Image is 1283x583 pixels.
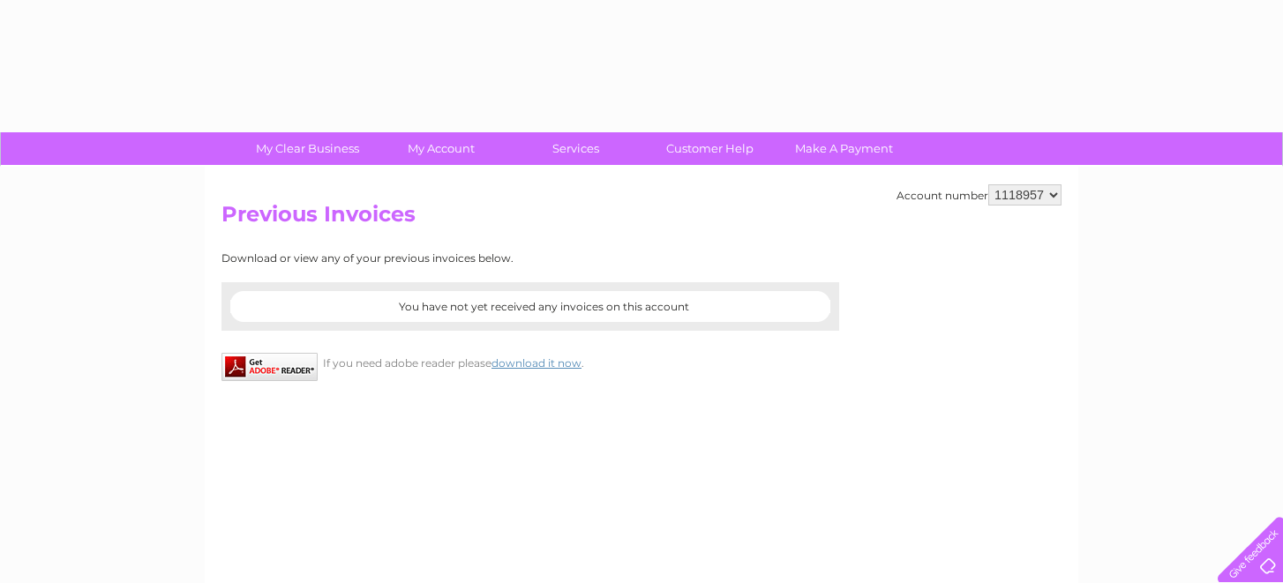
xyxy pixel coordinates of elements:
a: download it now [491,356,581,370]
a: Make A Payment [771,132,917,165]
div: Account number [897,184,1062,206]
div: If you need adobe reader please . [221,353,839,370]
a: Customer Help [637,132,783,165]
a: Services [503,132,649,165]
a: My Account [369,132,514,165]
span: You have not yet received any invoices on this account [399,300,689,313]
h2: Previous Invoices [221,202,1062,235]
div: Download or view any of your previous invoices below. [221,252,685,265]
a: My Clear Business [235,132,380,165]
